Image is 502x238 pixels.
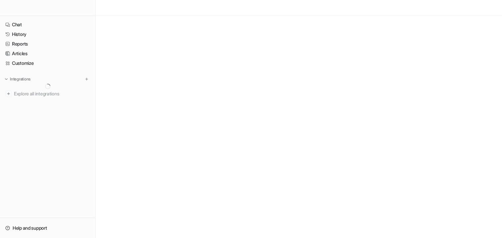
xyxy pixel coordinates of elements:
p: Integrations [10,76,31,82]
a: Chat [3,20,93,29]
a: Help and support [3,223,93,233]
img: explore all integrations [5,90,12,97]
a: Reports [3,39,93,49]
a: Articles [3,49,93,58]
img: menu_add.svg [84,77,89,81]
span: Explore all integrations [14,88,90,99]
a: History [3,30,93,39]
img: expand menu [4,77,9,81]
a: Explore all integrations [3,89,93,98]
button: Integrations [3,76,33,82]
a: Customize [3,59,93,68]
